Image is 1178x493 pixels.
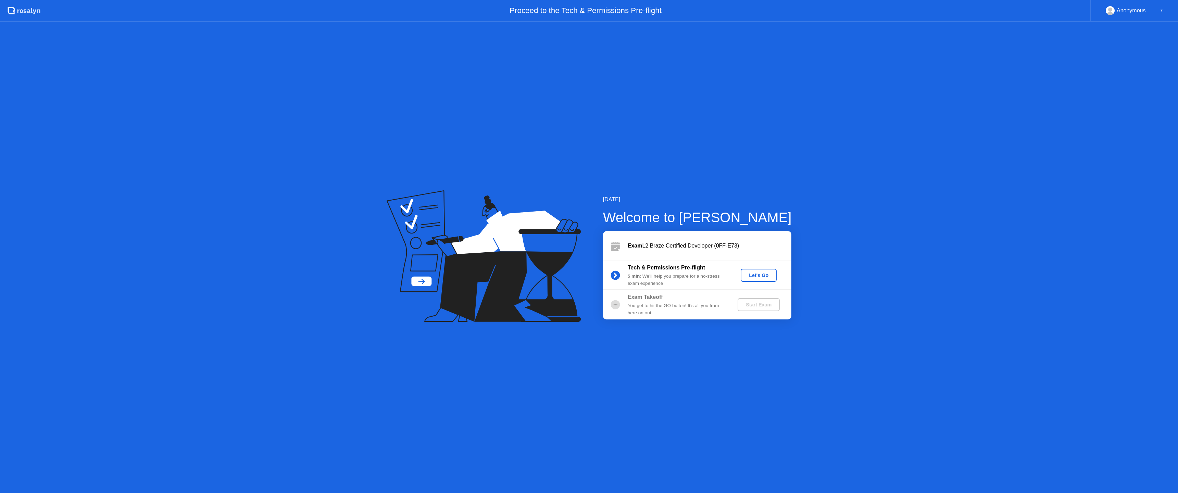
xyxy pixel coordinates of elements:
[628,294,663,300] b: Exam Takeoff
[738,298,780,311] button: Start Exam
[741,269,777,282] button: Let's Go
[628,243,642,249] b: Exam
[743,273,774,278] div: Let's Go
[628,242,791,250] div: L2 Braze Certified Developer (0FF-E73)
[628,274,640,279] b: 5 min
[1117,6,1146,15] div: Anonymous
[603,207,792,228] div: Welcome to [PERSON_NAME]
[603,195,792,204] div: [DATE]
[1160,6,1163,15] div: ▼
[628,273,726,287] div: : We’ll help you prepare for a no-stress exam experience
[628,265,705,270] b: Tech & Permissions Pre-flight
[628,302,726,316] div: You get to hit the GO button! It’s all you from here on out
[740,302,777,307] div: Start Exam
